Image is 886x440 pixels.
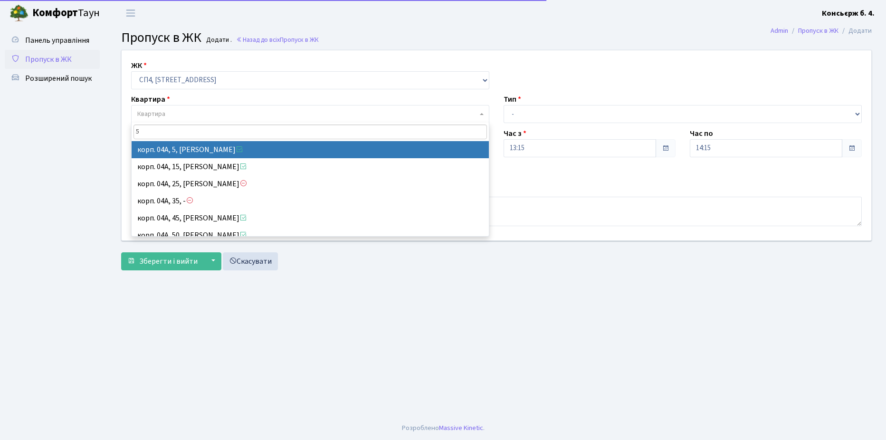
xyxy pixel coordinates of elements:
[236,35,319,44] a: Назад до всіхПропуск в ЖК
[121,252,204,270] button: Зберегти і вийти
[5,69,100,88] a: Розширений пошук
[204,36,232,44] small: Додати .
[132,227,489,244] li: корп. 04А, 50, [PERSON_NAME]
[121,28,201,47] span: Пропуск в ЖК
[132,210,489,227] li: корп. 04А, 45, [PERSON_NAME]
[131,94,170,105] label: Квартира
[822,8,875,19] a: Консьєрж б. 4.
[25,54,72,65] span: Пропуск в ЖК
[10,4,29,23] img: logo.png
[504,94,521,105] label: Тип
[119,5,143,21] button: Переключити навігацію
[5,50,100,69] a: Пропуск в ЖК
[798,26,838,36] a: Пропуск в ЖК
[402,423,485,433] div: Розроблено .
[690,128,713,139] label: Час по
[223,252,278,270] a: Скасувати
[439,423,483,433] a: Massive Kinetic
[132,158,489,175] li: корп. 04А, 15, [PERSON_NAME]
[25,73,92,84] span: Розширений пошук
[32,5,78,20] b: Комфорт
[132,141,489,158] li: корп. 04А, 5, [PERSON_NAME]
[5,31,100,50] a: Панель управління
[838,26,872,36] li: Додати
[280,35,319,44] span: Пропуск в ЖК
[504,128,526,139] label: Час з
[25,35,89,46] span: Панель управління
[132,192,489,210] li: корп. 04А, 35, -
[139,256,198,267] span: Зберегти і вийти
[137,109,165,119] span: Квартира
[131,60,147,71] label: ЖК
[32,5,100,21] span: Таун
[771,26,788,36] a: Admin
[756,21,886,41] nav: breadcrumb
[132,175,489,192] li: корп. 04А, 25, [PERSON_NAME]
